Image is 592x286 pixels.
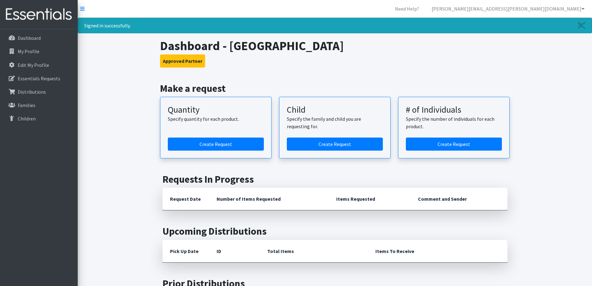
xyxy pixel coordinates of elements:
[260,240,368,263] th: Total Items
[18,89,46,95] p: Distributions
[427,2,590,15] a: [PERSON_NAME][EMAIL_ADDRESS][PERSON_NAME][DOMAIN_NAME]
[168,105,264,115] h3: Quantity
[287,138,383,151] a: Create a request for a child or family
[160,82,510,94] h2: Make a request
[406,138,502,151] a: Create a request by number of individuals
[406,105,502,115] h3: # of Individuals
[390,2,424,15] a: Need Help?
[18,75,60,82] p: Essentials Requests
[368,240,507,263] th: Items To Receive
[406,115,502,130] p: Specify the number of individuals for each product.
[163,173,507,185] h2: Requests In Progress
[572,18,592,33] a: Close
[18,48,39,54] p: My Profile
[2,99,75,111] a: Families
[160,54,205,68] button: Approved Partner
[2,4,75,25] img: HumanEssentials
[209,240,260,263] th: ID
[18,35,41,41] p: Dashboard
[2,72,75,85] a: Essentials Requests
[163,240,209,263] th: Pick Up Date
[2,86,75,98] a: Distributions
[78,18,592,33] div: Signed in successfully.
[411,188,507,210] th: Comment and Sender
[168,138,264,151] a: Create a request by quantity
[160,38,510,53] h1: Dashboard - [GEOGRAPHIC_DATA]
[2,59,75,71] a: Edit My Profile
[18,102,35,108] p: Families
[287,115,383,130] p: Specify the family and child you are requesting for.
[18,115,36,122] p: Children
[18,62,49,68] p: Edit My Profile
[2,112,75,125] a: Children
[2,45,75,58] a: My Profile
[163,225,507,237] h2: Upcoming Distributions
[2,32,75,44] a: Dashboard
[209,188,329,210] th: Number of Items Requested
[329,188,411,210] th: Items Requested
[168,115,264,123] p: Specify quantity for each product.
[287,105,383,115] h3: Child
[163,188,209,210] th: Request Date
